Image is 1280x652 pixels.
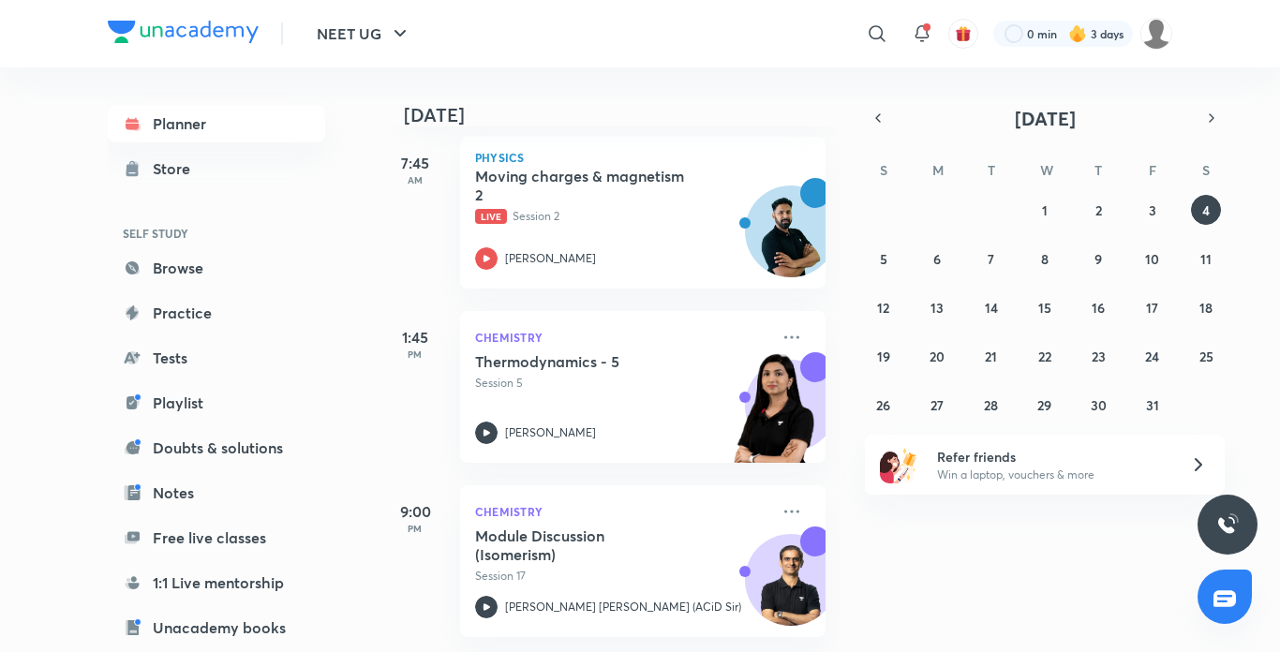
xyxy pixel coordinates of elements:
abbr: Sunday [880,161,887,179]
p: [PERSON_NAME] [PERSON_NAME] (ACiD Sir) [505,599,741,615]
abbr: October 6, 2025 [933,250,941,268]
p: Physics [475,152,811,163]
button: October 1, 2025 [1030,195,1060,225]
img: unacademy [722,352,826,482]
h6: SELF STUDY [108,217,325,249]
abbr: October 27, 2025 [930,396,944,414]
p: Session 2 [475,208,769,225]
abbr: October 25, 2025 [1199,348,1213,365]
abbr: October 30, 2025 [1091,396,1107,414]
abbr: October 20, 2025 [930,348,945,365]
button: October 31, 2025 [1138,390,1168,420]
h5: 9:00 [378,500,453,523]
a: Playlist [108,384,325,422]
button: October 29, 2025 [1030,390,1060,420]
abbr: October 5, 2025 [880,250,887,268]
p: Session 17 [475,568,769,585]
h4: [DATE] [404,104,844,126]
img: Avatar [746,196,836,286]
p: PM [378,348,453,360]
abbr: October 2, 2025 [1095,201,1102,219]
abbr: October 24, 2025 [1145,348,1159,365]
a: Unacademy books [108,609,325,646]
button: October 14, 2025 [976,292,1006,322]
p: Chemistry [475,500,769,523]
img: ttu [1216,513,1239,536]
h5: 1:45 [378,326,453,348]
button: October 24, 2025 [1138,341,1168,371]
button: October 19, 2025 [869,341,899,371]
abbr: October 31, 2025 [1146,396,1159,414]
img: Avatar [746,544,836,634]
button: October 23, 2025 [1083,341,1113,371]
abbr: October 4, 2025 [1202,201,1210,219]
button: October 21, 2025 [976,341,1006,371]
button: October 2, 2025 [1083,195,1113,225]
abbr: Wednesday [1040,161,1053,179]
button: October 26, 2025 [869,390,899,420]
button: October 20, 2025 [922,341,952,371]
abbr: October 23, 2025 [1092,348,1106,365]
button: October 6, 2025 [922,244,952,274]
a: Practice [108,294,325,332]
button: October 27, 2025 [922,390,952,420]
button: October 9, 2025 [1083,244,1113,274]
h6: Refer friends [937,447,1168,467]
abbr: October 13, 2025 [930,299,944,317]
abbr: October 29, 2025 [1037,396,1051,414]
abbr: October 19, 2025 [877,348,890,365]
abbr: Saturday [1202,161,1210,179]
abbr: October 9, 2025 [1094,250,1102,268]
abbr: October 16, 2025 [1092,299,1105,317]
abbr: Friday [1149,161,1156,179]
p: [PERSON_NAME] [505,250,596,267]
abbr: Monday [932,161,944,179]
p: PM [378,523,453,534]
a: Tests [108,339,325,377]
a: Company Logo [108,21,259,48]
button: October 3, 2025 [1138,195,1168,225]
button: avatar [948,19,978,49]
img: Barsha Singh [1140,18,1172,50]
abbr: October 15, 2025 [1038,299,1051,317]
img: referral [880,446,917,483]
button: October 16, 2025 [1083,292,1113,322]
button: October 22, 2025 [1030,341,1060,371]
abbr: October 1, 2025 [1042,201,1048,219]
abbr: October 10, 2025 [1145,250,1159,268]
button: October 10, 2025 [1138,244,1168,274]
button: October 17, 2025 [1138,292,1168,322]
span: Live [475,209,507,224]
p: Chemistry [475,326,769,348]
button: October 15, 2025 [1030,292,1060,322]
abbr: October 18, 2025 [1199,299,1213,317]
button: October 4, 2025 [1191,195,1221,225]
abbr: October 8, 2025 [1041,250,1049,268]
a: Notes [108,474,325,511]
abbr: Thursday [1094,161,1102,179]
button: NEET UG [305,15,423,52]
p: Win a laptop, vouchers & more [937,467,1168,483]
p: AM [378,174,453,185]
h5: Module Discussion (Isomerism) [475,526,708,564]
a: Browse [108,249,325,287]
abbr: October 26, 2025 [876,396,890,414]
a: 1:1 Live mentorship [108,564,325,601]
button: October 5, 2025 [869,244,899,274]
abbr: October 22, 2025 [1038,348,1051,365]
button: October 7, 2025 [976,244,1006,274]
button: October 8, 2025 [1030,244,1060,274]
h5: 7:45 [378,152,453,174]
img: streak [1068,24,1087,43]
abbr: October 17, 2025 [1146,299,1158,317]
span: [DATE] [1015,106,1076,131]
h5: Moving charges & magnetism 2 [475,167,708,204]
a: Doubts & solutions [108,429,325,467]
button: October 18, 2025 [1191,292,1221,322]
a: Store [108,150,325,187]
button: October 30, 2025 [1083,390,1113,420]
div: Store [153,157,201,180]
abbr: October 12, 2025 [877,299,889,317]
abbr: October 3, 2025 [1149,201,1156,219]
abbr: Tuesday [988,161,995,179]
